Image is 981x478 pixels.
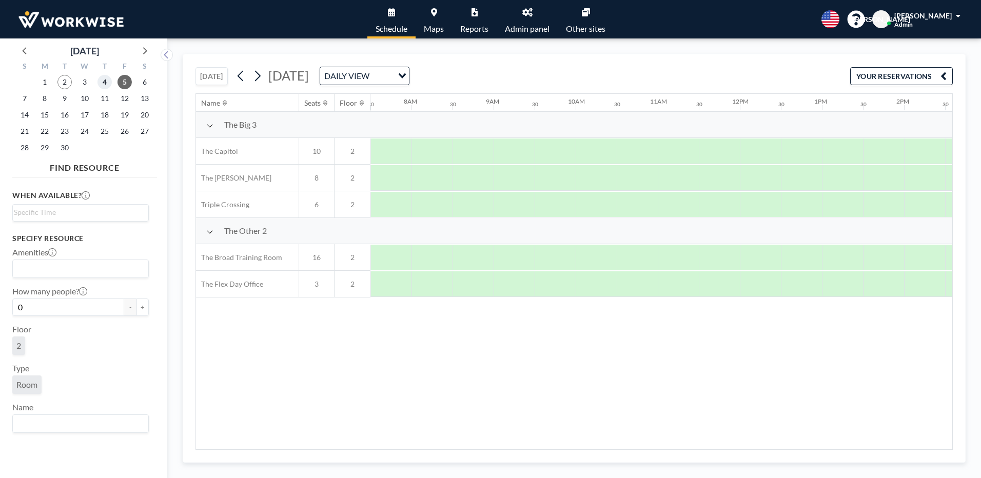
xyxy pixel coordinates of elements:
label: Floor [12,324,31,334]
div: 11AM [650,97,667,105]
div: 9AM [486,97,499,105]
span: Reports [460,25,488,33]
span: Tuesday, September 30, 2025 [57,141,72,155]
span: 10 [299,147,334,156]
label: How many people? [12,286,87,296]
span: Thursday, September 11, 2025 [97,91,112,106]
span: 16 [299,253,334,262]
span: Admin panel [505,25,550,33]
span: The Other 2 [224,226,267,236]
label: Type [12,363,29,373]
span: 6 [299,200,334,209]
span: The Broad Training Room [196,253,282,262]
span: Sunday, September 28, 2025 [17,141,32,155]
span: 2 [335,173,370,183]
span: Monday, September 22, 2025 [37,124,52,138]
input: Search for option [14,262,143,275]
img: organization-logo [16,9,126,30]
span: Triple Crossing [196,200,249,209]
span: Monday, September 15, 2025 [37,108,52,122]
button: + [136,298,149,316]
div: T [55,61,75,74]
div: S [134,61,154,74]
input: Search for option [14,417,143,430]
span: The Capitol [196,147,238,156]
div: W [75,61,95,74]
span: Monday, September 1, 2025 [37,75,52,89]
div: 8AM [404,97,417,105]
button: - [124,298,136,316]
span: Saturday, September 13, 2025 [138,91,152,106]
div: F [114,61,134,74]
div: 30 [696,101,702,108]
label: Amenities [12,247,56,257]
span: 2 [335,200,370,209]
div: Search for option [320,67,409,85]
div: Search for option [13,205,148,220]
span: [PERSON_NAME] [894,11,952,20]
div: Floor [340,98,357,108]
span: Saturday, September 20, 2025 [138,108,152,122]
span: Schedule [376,25,407,33]
span: Friday, September 26, 2025 [117,124,132,138]
button: YOUR RESERVATIONS [850,67,953,85]
span: Tuesday, September 16, 2025 [57,108,72,122]
span: Friday, September 19, 2025 [117,108,132,122]
span: Thursday, September 25, 2025 [97,124,112,138]
span: The Big 3 [224,120,257,130]
span: [DATE] [268,68,309,83]
span: The Flex Day Office [196,280,263,289]
span: Admin [894,21,913,28]
span: Tuesday, September 23, 2025 [57,124,72,138]
span: [PERSON_NAME] [853,15,910,24]
span: Wednesday, September 10, 2025 [77,91,92,106]
label: Name [12,402,33,412]
div: Name [201,98,220,108]
div: Seats [304,98,321,108]
span: 2 [335,280,370,289]
span: Tuesday, September 2, 2025 [57,75,72,89]
span: Friday, September 12, 2025 [117,91,132,106]
span: Maps [424,25,444,33]
span: Monday, September 8, 2025 [37,91,52,106]
div: T [94,61,114,74]
div: M [35,61,55,74]
div: [DATE] [70,44,99,58]
h3: Specify resource [12,234,149,243]
div: 30 [943,101,949,108]
span: Tuesday, September 9, 2025 [57,91,72,106]
div: 30 [778,101,784,108]
span: 2 [335,253,370,262]
div: Search for option [13,415,148,432]
div: 30 [532,101,538,108]
span: 2 [16,341,21,351]
span: 8 [299,173,334,183]
div: 2PM [896,97,909,105]
div: 30 [614,101,620,108]
span: Wednesday, September 3, 2025 [77,75,92,89]
span: Room [16,380,37,390]
div: 1PM [814,97,827,105]
span: Sunday, September 14, 2025 [17,108,32,122]
span: Friday, September 5, 2025 [117,75,132,89]
span: 2 [335,147,370,156]
div: 10AM [568,97,585,105]
span: Saturday, September 27, 2025 [138,124,152,138]
h4: FIND RESOURCE [12,158,157,173]
span: 3 [299,280,334,289]
span: Saturday, September 6, 2025 [138,75,152,89]
div: Search for option [13,260,148,277]
div: 30 [450,101,456,108]
div: 30 [860,101,867,108]
input: Search for option [372,69,392,83]
span: Thursday, September 18, 2025 [97,108,112,122]
span: Other sites [566,25,605,33]
span: Sunday, September 21, 2025 [17,124,32,138]
span: Wednesday, September 17, 2025 [77,108,92,122]
div: 12PM [732,97,749,105]
span: The [PERSON_NAME] [196,173,271,183]
span: DAILY VIEW [322,69,371,83]
div: S [15,61,35,74]
input: Search for option [14,207,143,218]
div: 30 [368,101,374,108]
